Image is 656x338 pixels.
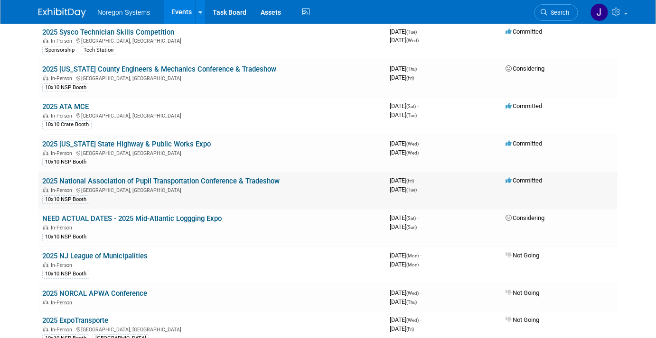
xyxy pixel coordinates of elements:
[51,38,75,44] span: In-Person
[390,252,422,259] span: [DATE]
[42,65,276,73] a: 2025 [US_STATE] County Engineers & Mechanics Conference & Tradeshow
[418,28,420,35] span: -
[418,65,420,72] span: -
[51,113,75,119] span: In-Person
[406,150,419,155] span: (Wed)
[506,65,544,72] span: Considering
[81,46,116,55] div: Tech Station
[506,28,542,35] span: Committed
[42,83,89,92] div: 10x10 NSP Booth
[43,300,48,304] img: In-Person Event
[406,300,417,305] span: (Thu)
[406,291,419,296] span: (Wed)
[42,149,382,156] div: [GEOGRAPHIC_DATA], [GEOGRAPHIC_DATA]
[390,111,417,119] span: [DATE]
[390,214,419,221] span: [DATE]
[506,102,542,110] span: Committed
[51,75,75,82] span: In-Person
[42,270,89,278] div: 10x10 NSP Booth
[420,140,422,147] span: -
[43,75,48,80] img: In-Person Event
[420,316,422,323] span: -
[390,65,420,72] span: [DATE]
[42,46,77,55] div: Sponsorship
[390,186,417,193] span: [DATE]
[42,37,382,44] div: [GEOGRAPHIC_DATA], [GEOGRAPHIC_DATA]
[406,38,419,43] span: (Wed)
[406,178,414,183] span: (Fri)
[42,111,382,119] div: [GEOGRAPHIC_DATA], [GEOGRAPHIC_DATA]
[51,150,75,156] span: In-Person
[42,120,92,129] div: 10x10 Crate Booth
[43,262,48,267] img: In-Person Event
[43,187,48,192] img: In-Person Event
[506,252,539,259] span: Not Going
[406,113,417,118] span: (Tue)
[97,9,150,16] span: Noregon Systems
[51,225,75,231] span: In-Person
[390,177,417,184] span: [DATE]
[415,177,417,184] span: -
[42,186,382,193] div: [GEOGRAPHIC_DATA], [GEOGRAPHIC_DATA]
[43,38,48,43] img: In-Person Event
[42,214,222,223] a: NEED ACTUAL DATES - 2025 Mid-Atlantic Loggging Expo
[42,177,280,185] a: 2025 National Association of Pupil Transportation Conference & Tradeshow
[42,195,89,204] div: 10x10 NSP Booth
[506,140,542,147] span: Committed
[506,289,539,296] span: Not Going
[42,102,89,111] a: 2025 ATA MCE
[590,3,609,21] img: Johana Gil
[42,252,148,260] a: 2025 NJ League of Municipalities
[406,75,414,81] span: (Fri)
[43,113,48,118] img: In-Person Event
[420,252,422,259] span: -
[42,316,108,325] a: 2025 ExpoTransporte
[390,289,422,296] span: [DATE]
[406,187,417,192] span: (Tue)
[406,216,416,221] span: (Sat)
[51,327,75,333] span: In-Person
[51,262,75,268] span: In-Person
[406,318,419,323] span: (Wed)
[390,28,420,35] span: [DATE]
[43,150,48,155] img: In-Person Event
[390,316,422,323] span: [DATE]
[390,261,419,268] span: [DATE]
[390,325,414,332] span: [DATE]
[420,289,422,296] span: -
[390,298,417,305] span: [DATE]
[51,187,75,193] span: In-Person
[506,316,539,323] span: Not Going
[43,327,48,331] img: In-Person Event
[42,158,89,166] div: 10x10 NSP Booth
[390,102,419,110] span: [DATE]
[42,74,382,82] div: [GEOGRAPHIC_DATA], [GEOGRAPHIC_DATA]
[406,29,417,35] span: (Tue)
[547,9,569,16] span: Search
[42,325,382,333] div: [GEOGRAPHIC_DATA], [GEOGRAPHIC_DATA]
[406,262,419,267] span: (Mon)
[506,214,544,221] span: Considering
[406,66,417,72] span: (Thu)
[390,37,419,44] span: [DATE]
[534,4,578,21] a: Search
[417,102,419,110] span: -
[42,140,211,148] a: 2025 [US_STATE] State Highway & Public Works Expo
[406,327,414,332] span: (Fri)
[417,214,419,221] span: -
[406,225,417,230] span: (Sun)
[506,177,542,184] span: Committed
[38,8,86,18] img: ExhibitDay
[390,149,419,156] span: [DATE]
[390,140,422,147] span: [DATE]
[42,233,89,241] div: 10x10 NSP Booth
[42,289,147,298] a: 2025 NORCAL APWA Conference
[406,141,419,146] span: (Wed)
[390,74,414,81] span: [DATE]
[406,253,419,258] span: (Mon)
[51,300,75,306] span: In-Person
[390,223,417,230] span: [DATE]
[42,28,174,37] a: 2025 Sysco Technician Skills Competition
[43,225,48,229] img: In-Person Event
[406,104,416,109] span: (Sat)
